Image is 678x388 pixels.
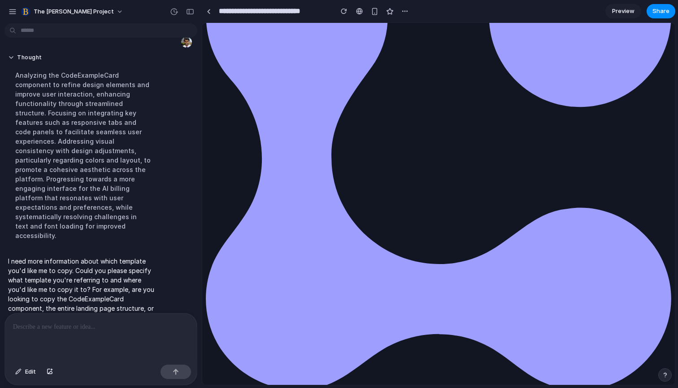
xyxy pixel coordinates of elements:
div: Analyzing the CodeExampleCard component to refine design elements and improve user interaction, e... [8,65,158,246]
span: Preview [612,7,635,16]
button: The [PERSON_NAME] Project [17,4,128,19]
button: Share [647,4,675,18]
p: I need more information about which template you'd like me to copy. Could you please specify what... [8,256,158,322]
span: Share [652,7,669,16]
span: The [PERSON_NAME] Project [34,7,114,16]
span: Edit [25,367,36,376]
a: Preview [605,4,641,18]
button: Edit [11,365,40,379]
